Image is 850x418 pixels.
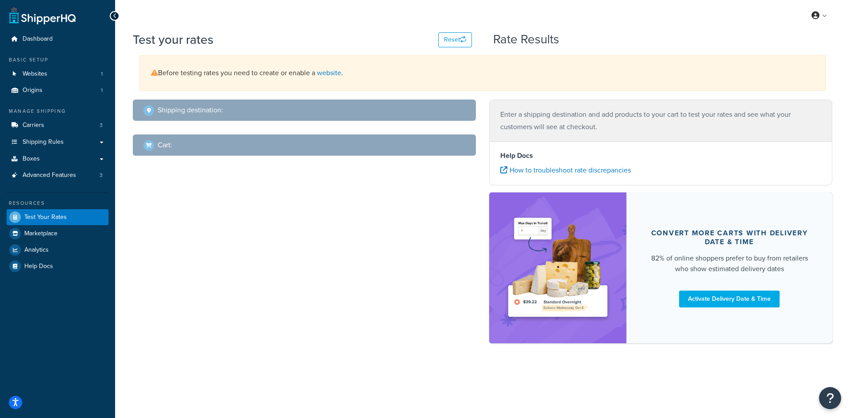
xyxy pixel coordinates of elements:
[438,32,472,47] button: Reset
[7,151,108,167] a: Boxes
[7,82,108,99] li: Origins
[7,134,108,150] a: Shipping Rules
[23,172,76,179] span: Advanced Features
[648,253,811,274] div: 82% of online shoppers prefer to buy from retailers who show estimated delivery dates
[7,209,108,225] a: Test Your Rates
[158,141,172,149] h2: Cart :
[500,108,821,133] p: Enter a shipping destination and add products to your cart to test your rates and see what your c...
[139,55,826,91] div: Before testing rates you need to create or enable a .
[7,107,108,115] div: Manage Shipping
[7,117,108,134] li: Carriers
[7,167,108,184] a: Advanced Features3
[500,165,631,175] a: How to troubleshoot rate discrepancies
[7,199,108,207] div: Resources
[133,31,213,48] h1: Test your rates
[23,122,44,129] span: Carriers
[24,246,49,254] span: Analytics
[100,122,103,129] span: 3
[24,263,53,270] span: Help Docs
[7,66,108,82] a: Websites1
[7,226,108,242] a: Marketplace
[500,150,821,161] h4: Help Docs
[7,31,108,47] a: Dashboard
[101,70,103,78] span: 1
[23,35,53,43] span: Dashboard
[23,87,42,94] span: Origins
[7,258,108,274] a: Help Docs
[7,82,108,99] a: Origins1
[7,242,108,258] a: Analytics
[24,214,67,221] span: Test Your Rates
[23,138,64,146] span: Shipping Rules
[648,229,811,246] div: Convert more carts with delivery date & time
[23,70,47,78] span: Websites
[7,56,108,64] div: Basic Setup
[7,66,108,82] li: Websites
[317,68,341,78] a: website
[101,87,103,94] span: 1
[679,291,780,307] a: Activate Delivery Date & Time
[100,172,103,179] span: 3
[502,206,613,330] img: feature-image-ddt-36eae7f7280da8017bfb280eaccd9c446f90b1fe08728e4019434db127062ab4.png
[24,230,58,238] span: Marketplace
[7,117,108,134] a: Carriers3
[7,167,108,184] li: Advanced Features
[23,155,40,163] span: Boxes
[819,387,841,409] button: Open Resource Center
[493,33,559,46] h2: Rate Results
[158,106,223,114] h2: Shipping destination :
